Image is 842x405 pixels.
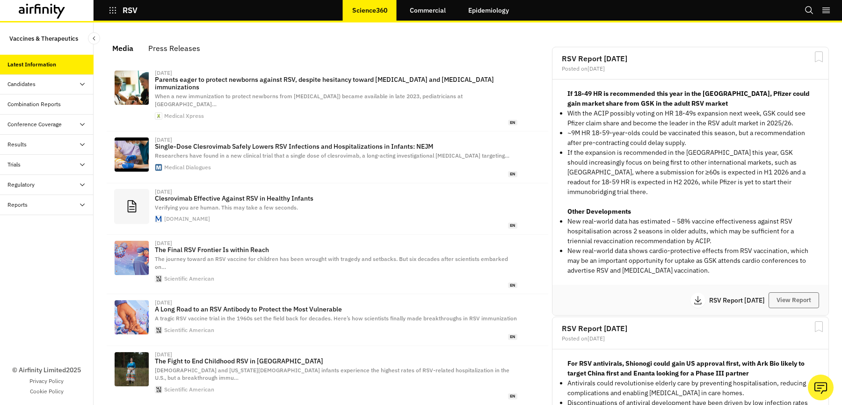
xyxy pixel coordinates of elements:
[7,140,27,149] div: Results
[508,334,517,340] span: en
[155,367,509,382] span: [DEMOGRAPHIC_DATA] and [US_STATE][DEMOGRAPHIC_DATA] infants experience the highest rates of RSV-r...
[567,108,813,128] p: With the ACIP possibly voting on HR 18-49s expansion next week, GSK could see Pfizer claim share ...
[352,7,387,14] p: Science360
[567,89,810,108] strong: If 18-49 HR is recommended this year in the [GEOGRAPHIC_DATA], Pfizer could gain market share fro...
[107,131,548,183] a: [DATE]Single-Dose Clesrovimab Safely Lowers RSV Infections and Hospitalizations in Infants: NEJMR...
[7,100,61,108] div: Combination Reports
[155,137,172,143] div: [DATE]
[164,165,211,170] div: Medical Dialogues
[88,32,100,44] button: Close Sidebar
[813,51,825,63] svg: Bookmark Report
[30,387,64,396] a: Cookie Policy
[508,120,517,126] span: en
[562,336,819,341] div: Posted on [DATE]
[567,207,631,216] strong: Other Developments
[155,164,162,171] img: favicon.ico
[155,189,172,195] div: [DATE]
[29,377,64,385] a: Privacy Policy
[164,387,214,392] div: Scientific American
[115,352,149,386] img: Ethel_Branch-4.jpg
[155,300,172,305] div: [DATE]
[12,365,81,375] p: © Airfinity Limited 2025
[155,255,508,270] span: The journey toward an RSV vaccine for children has been wrought with tragedy and setbacks. But si...
[155,327,162,333] img: favicon.ico
[109,2,138,18] button: RSV
[155,152,509,159] span: Researchers have found in a new clinical trial that a single dose of clesrovimab, a long-acting i...
[164,276,214,282] div: Scientific American
[155,352,172,357] div: [DATE]
[164,113,204,119] div: Medical Xpress
[155,246,517,253] p: The Final RSV Frontier Is within Reach
[155,216,162,222] img: faviconV2
[155,113,162,119] img: web-app-manifest-512x512.png
[813,321,825,333] svg: Bookmark Report
[567,217,813,246] li: New real-world data has estimated ~ 58% vaccine effectiveness against RSV hospitalisation across ...
[155,305,517,313] p: A Long Road to an RSV Antibody to Protect the Most Vulnerable
[508,171,517,177] span: en
[567,148,813,197] p: If the expansion is recommended in the [GEOGRAPHIC_DATA] this year, GSK should increasingly focus...
[7,181,35,189] div: Regulatory
[107,65,548,131] a: [DATE]Parents eager to protect newborns against RSV, despite hesitancy toward [MEDICAL_DATA] and ...
[709,297,769,304] p: RSV Report [DATE]
[769,292,819,308] button: View Report
[7,160,21,169] div: Trials
[115,71,149,105] img: temple-study-finds-par.jpg
[164,327,214,333] div: Scientific American
[508,282,517,289] span: en
[115,241,149,275] img: saw1025RSV_GlobalBurden.jpg
[562,66,819,72] div: Posted on [DATE]
[508,393,517,399] span: en
[164,216,210,222] div: [DOMAIN_NAME]
[7,120,62,129] div: Conference Coverage
[107,294,548,346] a: [DATE]A Long Road to an RSV Antibody to Protect the Most VulnerableA tragic RSV vaccine trial in ...
[155,240,172,246] div: [DATE]
[562,55,819,62] h2: RSV Report [DATE]
[567,246,813,275] li: New real-world data shows cardio-protective effects from RSV vaccination, which may be an importa...
[155,315,517,322] span: A tragic RSV vaccine trial in the 1960s set the field back for decades. Here’s how scientists fin...
[567,128,813,148] p: ~9M HR 18-59-year-olds could be vaccinated this season, but a recommendation after pre-contractin...
[148,41,200,55] div: Press Releases
[155,76,517,91] p: Parents eager to protect newborns against RSV, despite hesitancy toward [MEDICAL_DATA] and [MEDIC...
[508,223,517,229] span: en
[562,325,819,332] h2: RSV Report [DATE]
[805,2,814,18] button: Search
[567,359,805,377] strong: For RSV antivirals, Shionogi could gain US approval first, with Ark Bio likely to target China fi...
[155,275,162,282] img: favicon.ico
[567,378,813,398] p: Antivirals could revolutionise elderly care by preventing hospitalisation, reducing complications...
[115,300,149,334] img: sa1025_RSV_Cover_Lead.jpg
[9,30,78,47] p: Vaccines & Therapeutics
[112,41,133,55] div: Media
[107,183,548,235] a: [DATE]Clesrovimab Effective Against RSV in Healthy InfantsVerifying you are human. This may take ...
[123,6,138,14] p: RSV
[7,201,28,209] div: Reports
[155,93,463,108] span: When a new immunization to protect newborns from [MEDICAL_DATA]) became available in late 2023, p...
[107,235,548,294] a: [DATE]The Final RSV Frontier Is within ReachThe journey toward an RSV vaccine for children has be...
[155,357,517,365] p: The Fight to End Childhood RSV in [GEOGRAPHIC_DATA]
[155,204,298,211] span: Verifying you are human. This may take a few seconds.
[155,70,172,76] div: [DATE]
[115,137,149,172] img: 301407-infantvaccinestock-1.jpg
[808,375,834,400] button: Ask our analysts
[155,143,517,150] p: Single-Dose Clesrovimab Safely Lowers RSV Infections and Hospitalizations in Infants: NEJM
[155,195,517,202] p: Clesrovimab Effective Against RSV in Healthy Infants
[155,386,162,393] img: favicon.ico
[7,80,36,88] div: Candidates
[7,60,56,69] div: Latest Information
